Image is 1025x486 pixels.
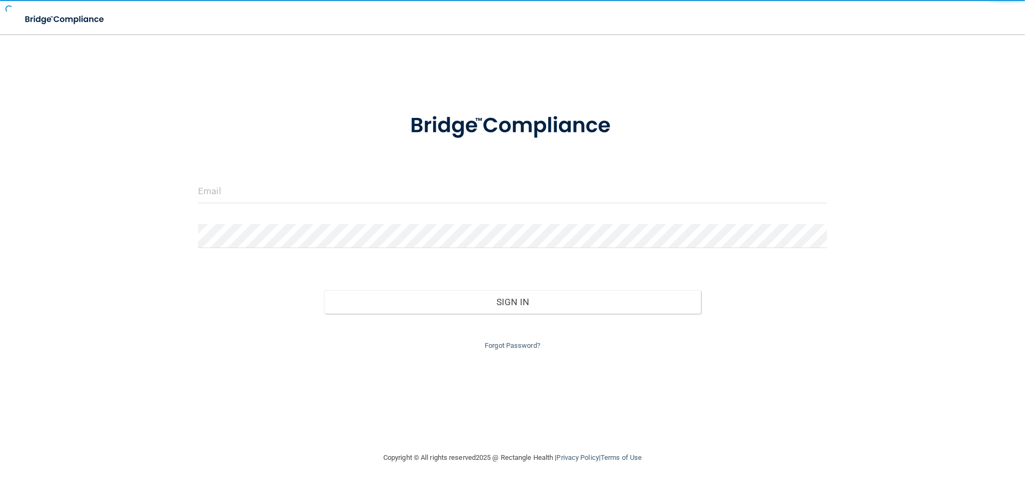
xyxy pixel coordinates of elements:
button: Sign In [324,290,701,314]
div: Copyright © All rights reserved 2025 @ Rectangle Health | | [318,441,707,475]
input: Email [198,179,827,203]
img: bridge_compliance_login_screen.278c3ca4.svg [16,9,114,30]
img: bridge_compliance_login_screen.278c3ca4.svg [388,98,637,154]
a: Forgot Password? [485,341,540,349]
a: Terms of Use [601,453,642,461]
a: Privacy Policy [556,453,598,461]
